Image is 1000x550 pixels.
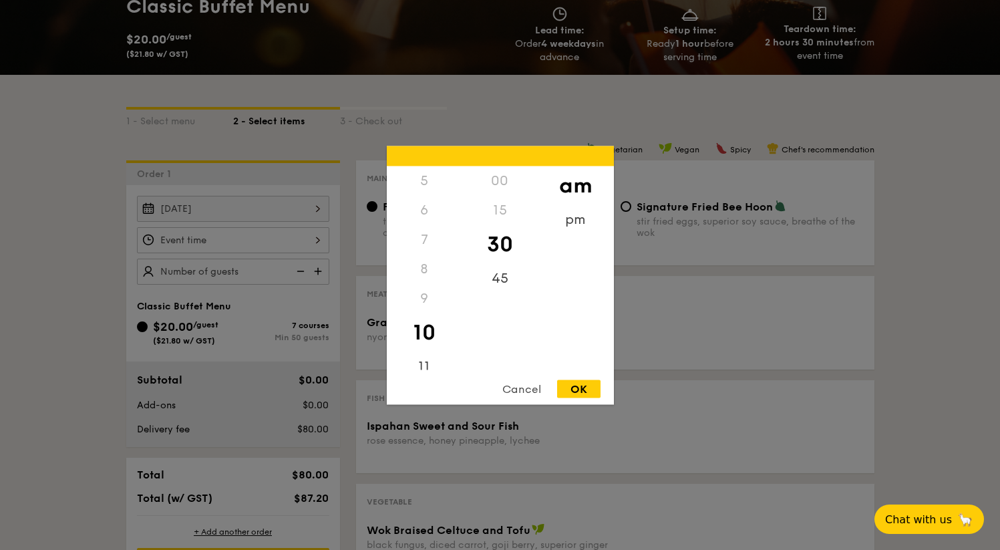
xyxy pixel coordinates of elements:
[874,505,984,534] button: Chat with us🦙
[557,380,601,398] div: OK
[885,513,952,526] span: Chat with us
[538,166,613,204] div: am
[462,195,538,225] div: 15
[489,380,554,398] div: Cancel
[387,283,462,313] div: 9
[387,313,462,352] div: 10
[538,204,613,234] div: pm
[957,512,973,527] span: 🦙
[387,225,462,254] div: 7
[462,166,538,195] div: 00
[387,254,462,283] div: 8
[462,225,538,263] div: 30
[387,195,462,225] div: 6
[387,352,462,381] div: 11
[462,263,538,293] div: 45
[387,166,462,195] div: 5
